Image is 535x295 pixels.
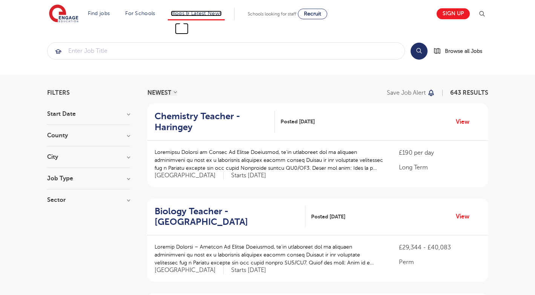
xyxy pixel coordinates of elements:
[445,47,482,55] span: Browse all Jobs
[47,175,130,181] h3: Job Type
[456,117,475,127] a: View
[248,11,296,17] span: Schools looking for staff
[155,206,305,228] a: Biology Teacher - [GEOGRAPHIC_DATA]
[155,172,224,180] span: [GEOGRAPHIC_DATA]
[399,148,480,157] p: £190 per day
[281,118,315,126] span: Posted [DATE]
[437,8,470,19] a: Sign up
[155,111,275,133] a: Chemistry Teacher - Haringey
[231,266,266,274] p: Starts [DATE]
[450,89,488,96] span: 643 RESULTS
[155,243,384,267] p: Loremip Dolorsi – Ametcon Ad Elitse Doeiusmod, te’in utlaboreet dol ma aliquaen adminimveni qu no...
[399,243,480,252] p: £29,344 - £40,083
[125,11,155,16] a: For Schools
[47,111,130,117] h3: Start Date
[171,11,222,16] a: Blogs & Latest News
[387,90,426,96] p: Save job alert
[47,132,130,138] h3: County
[155,148,384,172] p: Loremipsu Dolorsi am Consec Ad Elitse Doeiusmod, te’in utlaboreet dol ma aliquaen adminimveni qu ...
[399,258,480,267] p: Perm
[387,90,435,96] button: Save job alert
[155,266,224,274] span: [GEOGRAPHIC_DATA]
[47,42,405,60] div: Submit
[155,206,299,228] h2: Biology Teacher - [GEOGRAPHIC_DATA]
[456,212,475,221] a: View
[47,154,130,160] h3: City
[298,9,327,19] a: Recruit
[49,5,78,23] img: Engage Education
[47,197,130,203] h3: Sector
[399,163,480,172] p: Long Term
[155,111,269,133] h2: Chemistry Teacher - Haringey
[88,11,110,16] a: Find jobs
[47,90,70,96] span: Filters
[311,213,345,221] span: Posted [DATE]
[411,43,428,60] button: Search
[304,11,321,17] span: Recruit
[231,172,266,180] p: Starts [DATE]
[434,47,488,55] a: Browse all Jobs
[48,43,405,59] input: Submit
